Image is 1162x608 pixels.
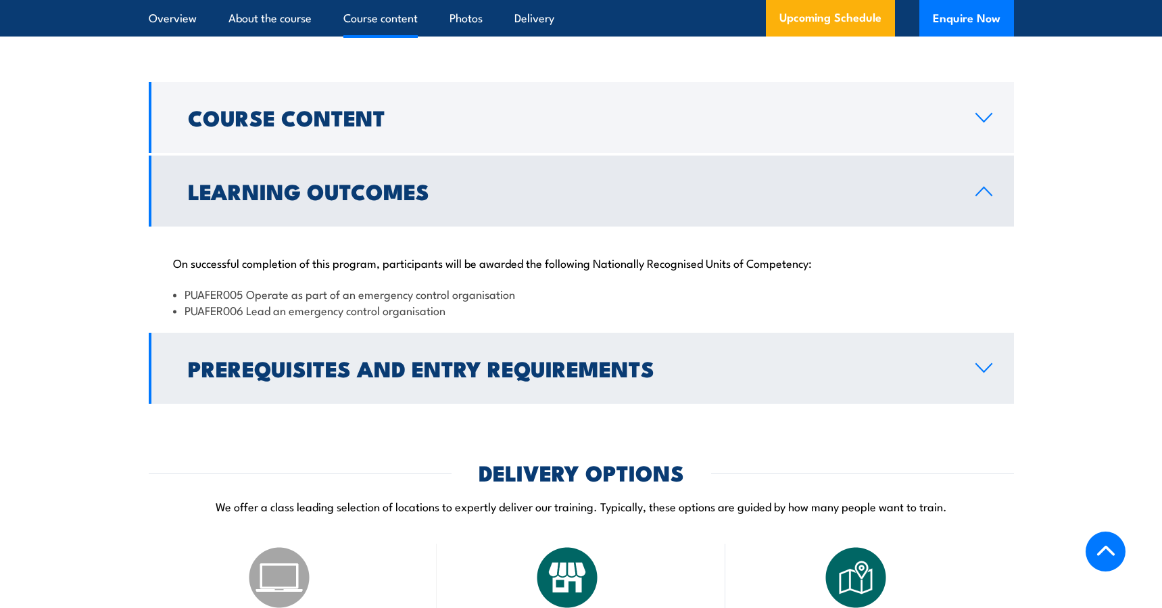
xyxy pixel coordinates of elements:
h2: DELIVERY OPTIONS [479,463,684,482]
h2: Learning Outcomes [188,181,954,200]
a: Learning Outcomes [149,156,1014,227]
h2: Course Content [188,108,954,126]
p: On successful completion of this program, participants will be awarded the following Nationally R... [173,256,990,269]
li: PUAFER006 Lead an emergency control organisation [173,302,990,318]
a: Prerequisites and Entry Requirements [149,333,1014,404]
p: We offer a class leading selection of locations to expertly deliver our training. Typically, thes... [149,498,1014,514]
li: PUAFER005 Operate as part of an emergency control organisation [173,286,990,302]
h2: Prerequisites and Entry Requirements [188,358,954,377]
a: Course Content [149,82,1014,153]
